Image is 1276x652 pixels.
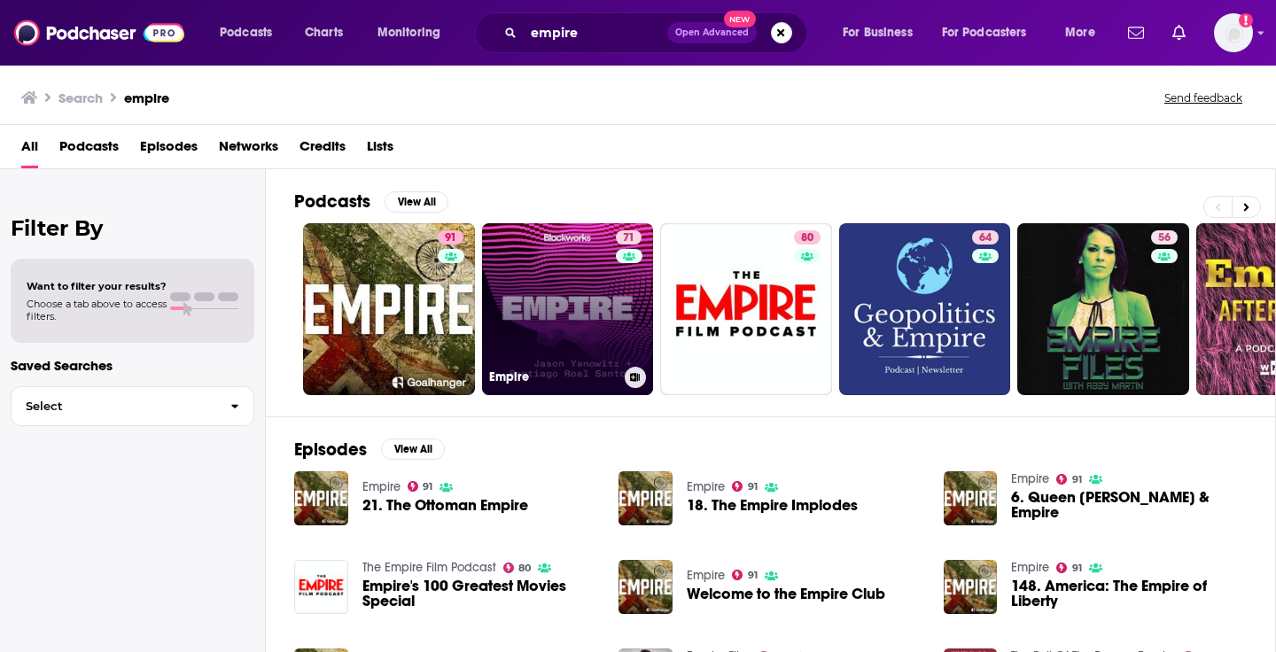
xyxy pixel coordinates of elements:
[11,215,254,241] h2: Filter By
[1053,19,1117,47] button: open menu
[724,11,756,27] span: New
[1065,20,1095,45] span: More
[732,481,758,492] a: 91
[219,132,278,168] a: Networks
[687,498,858,513] a: 18. The Empire Implodes
[944,560,998,614] img: 148. America: The Empire of Liberty
[972,230,999,244] a: 64
[1239,13,1253,27] svg: Add a profile image
[305,20,343,45] span: Charts
[687,479,725,494] a: Empire
[381,439,445,460] button: View All
[482,223,654,395] a: 71Empire
[11,386,254,426] button: Select
[423,483,432,491] span: 91
[294,471,348,525] img: 21. The Ottoman Empire
[27,298,167,322] span: Choose a tab above to access filters.
[687,568,725,583] a: Empire
[303,223,475,395] a: 91
[294,439,445,461] a: EpisodesView All
[1151,230,1178,244] a: 56
[794,230,821,244] a: 80
[660,223,832,395] a: 80
[1072,476,1082,484] span: 91
[300,132,346,168] a: Credits
[1011,560,1049,575] a: Empire
[667,22,757,43] button: Open AdvancedNew
[124,89,169,106] h3: empire
[503,563,532,573] a: 80
[11,357,254,374] p: Saved Searches
[979,229,992,247] span: 64
[140,132,198,168] a: Episodes
[293,19,354,47] a: Charts
[748,571,758,579] span: 91
[748,483,758,491] span: 91
[294,560,348,614] img: Empire's 100 Greatest Movies Special
[408,481,433,492] a: 91
[1011,490,1247,520] a: 6. Queen Elizabeth II & Empire
[1056,474,1082,485] a: 91
[518,564,531,572] span: 80
[14,16,184,50] img: Podchaser - Follow, Share and Rate Podcasts
[362,560,496,575] a: The Empire Film Podcast
[1017,223,1189,395] a: 56
[21,132,38,168] a: All
[524,19,667,47] input: Search podcasts, credits, & more...
[207,19,295,47] button: open menu
[843,20,913,45] span: For Business
[59,132,119,168] a: Podcasts
[294,439,367,461] h2: Episodes
[1011,578,1247,609] a: 148. America: The Empire of Liberty
[830,19,935,47] button: open menu
[12,400,216,412] span: Select
[675,28,749,37] span: Open Advanced
[687,586,885,602] a: Welcome to the Empire Club
[1121,18,1151,48] a: Show notifications dropdown
[365,19,463,47] button: open menu
[438,230,463,244] a: 91
[220,20,272,45] span: Podcasts
[801,229,813,247] span: 80
[445,229,456,247] span: 91
[839,223,1011,395] a: 64
[27,280,167,292] span: Want to filter your results?
[1159,90,1248,105] button: Send feedback
[623,229,634,247] span: 71
[362,498,528,513] a: 21. The Ottoman Empire
[58,89,103,106] h3: Search
[619,471,673,525] img: 18. The Empire Implodes
[294,190,370,213] h2: Podcasts
[1158,229,1171,247] span: 56
[492,12,824,53] div: Search podcasts, credits, & more...
[294,190,448,213] a: PodcastsView All
[1165,18,1193,48] a: Show notifications dropdown
[1072,564,1082,572] span: 91
[1214,13,1253,52] button: Show profile menu
[619,560,673,614] img: Welcome to the Empire Club
[489,369,618,384] h3: Empire
[1011,471,1049,486] a: Empire
[732,570,758,580] a: 91
[930,19,1053,47] button: open menu
[377,20,440,45] span: Monitoring
[367,132,393,168] a: Lists
[362,578,598,609] a: Empire's 100 Greatest Movies Special
[1214,13,1253,52] span: Logged in as bjonesvested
